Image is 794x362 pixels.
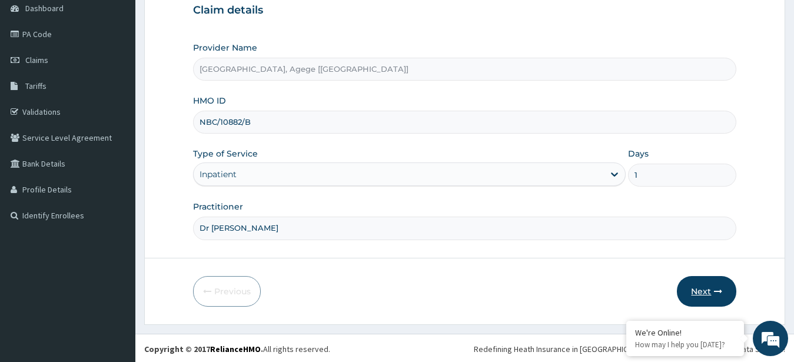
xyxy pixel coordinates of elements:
label: Type of Service [193,148,258,160]
button: Previous [193,276,261,307]
p: How may I help you today? [635,340,735,350]
strong: Copyright © 2017 . [144,344,263,354]
label: Days [628,148,649,160]
input: Enter Name [193,217,737,240]
span: We're online! [68,107,162,226]
a: RelianceHMO [210,344,261,354]
span: Tariffs [25,81,46,91]
label: Provider Name [193,42,257,54]
textarea: Type your message and hit 'Enter' [6,239,224,280]
div: Inpatient [200,168,237,180]
img: d_794563401_company_1708531726252_794563401 [22,59,48,88]
button: Next [677,276,736,307]
div: Chat with us now [61,66,198,81]
span: Claims [25,55,48,65]
input: Enter HMO ID [193,111,737,134]
label: HMO ID [193,95,226,107]
div: We're Online! [635,327,735,338]
div: Redefining Heath Insurance in [GEOGRAPHIC_DATA] using Telemedicine and Data Science! [474,343,785,355]
div: Minimize live chat window [193,6,221,34]
label: Practitioner [193,201,243,212]
h3: Claim details [193,4,737,17]
span: Dashboard [25,3,64,14]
